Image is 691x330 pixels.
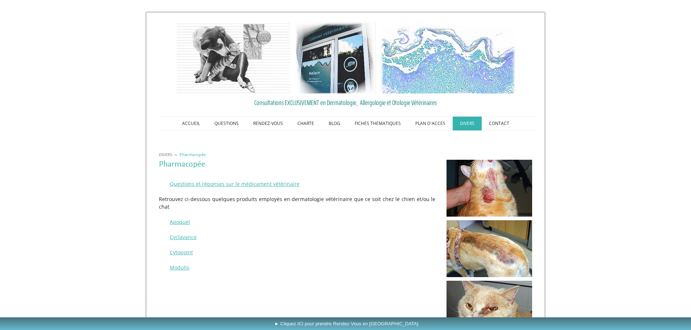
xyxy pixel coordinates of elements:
[482,117,517,130] a: CONTACT
[321,117,347,130] a: BLOG
[246,117,290,130] a: RENDEZ-VOUS
[159,152,172,157] span: DIVERS
[170,218,190,225] a: Apoquel
[157,152,174,157] a: DIVERS
[170,249,193,256] a: Cytopoint
[170,180,300,187] a: Questions et réponses sur le médicament vétérinaire
[170,264,189,271] a: Modulis
[207,117,246,130] a: QUESTIONS
[178,152,207,157] a: Pharmacopée
[290,117,321,130] a: CHARTE
[159,160,436,169] h1: Pharmacopée
[347,117,408,130] a: FICHES THEMATIQUES
[175,117,207,130] a: ACCUEIL
[408,117,453,130] a: PLAN D'ACCES
[170,234,197,241] a: Cyclavance
[274,321,418,326] span: ► Cliquez ICI pour prendre Rendez-Vous en [GEOGRAPHIC_DATA]
[180,152,206,157] span: Pharmacopée
[159,97,532,108] a: Consultations EXCLUSIVEMENT en Dermatologie, Allergologie et Otologie Vétérinaires
[453,117,482,130] a: DIVERS
[159,195,436,210] p: Retrouvez ci-dessous quelques produits employés en dermatologie vétérinaire que ce soit chez le c...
